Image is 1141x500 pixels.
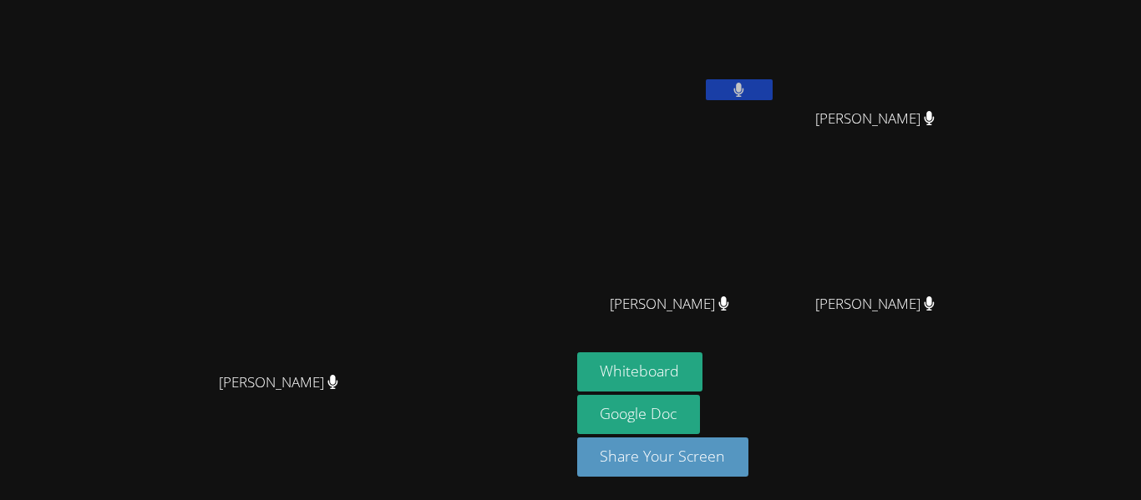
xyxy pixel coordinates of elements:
a: Google Doc [577,395,701,434]
span: [PERSON_NAME] [815,292,935,316]
button: Share Your Screen [577,437,749,477]
span: [PERSON_NAME] [610,292,729,316]
button: Whiteboard [577,352,703,391]
span: [PERSON_NAME] [219,371,338,395]
span: [PERSON_NAME] [815,107,935,131]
